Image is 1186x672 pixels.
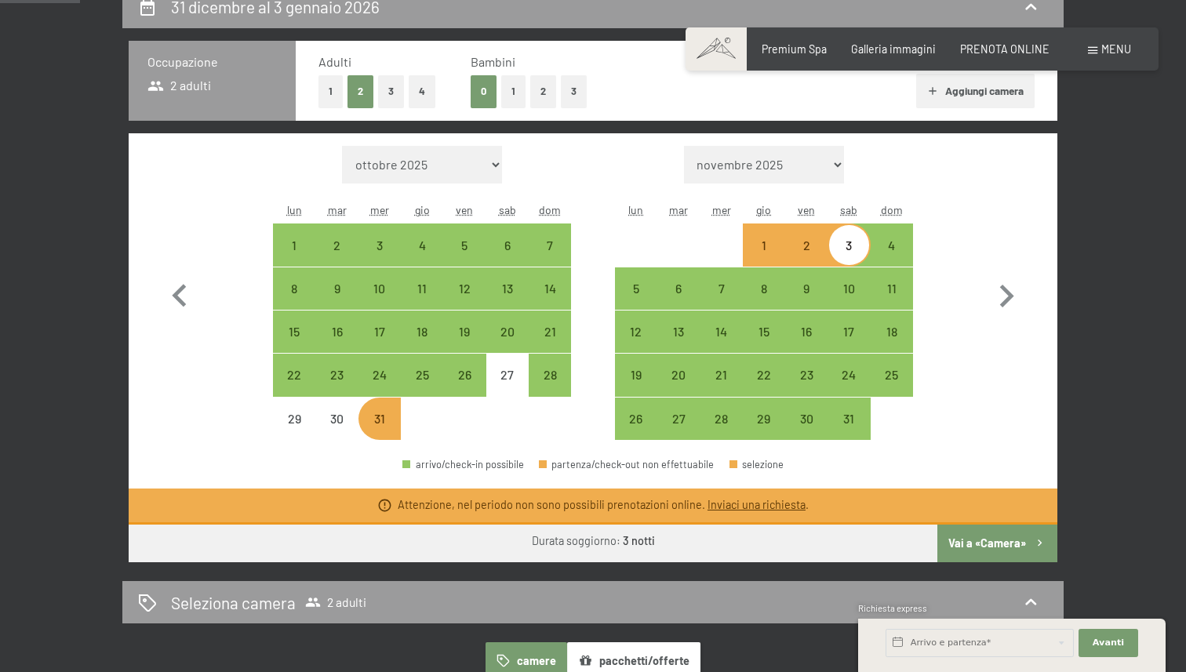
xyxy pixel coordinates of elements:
[785,311,828,353] div: Fri Jan 16 2026
[829,282,868,321] div: 10
[443,267,486,310] div: arrivo/check-in possibile
[798,203,815,216] abbr: venerdì
[659,412,698,452] div: 27
[700,311,742,353] div: arrivo/check-in possibile
[787,325,826,365] div: 16
[275,282,314,321] div: 8
[358,311,401,353] div: Wed Dec 17 2025
[1093,637,1124,649] span: Avanti
[409,75,435,107] button: 4
[744,369,784,408] div: 22
[529,223,571,266] div: arrivo/check-in possibile
[743,398,785,440] div: Thu Jan 29 2026
[743,354,785,396] div: Thu Jan 22 2026
[315,398,358,440] div: Tue Dec 30 2025
[378,75,404,107] button: 3
[358,354,401,396] div: Wed Dec 24 2025
[529,223,571,266] div: Sun Dec 07 2025
[358,267,401,310] div: arrivo/check-in possibile
[744,239,784,278] div: 1
[829,239,868,278] div: 3
[328,203,347,216] abbr: martedì
[499,203,516,216] abbr: sabato
[785,354,828,396] div: Fri Jan 23 2026
[305,594,366,610] span: 2 adulti
[871,354,913,396] div: Sun Jan 25 2026
[486,267,529,310] div: arrivo/check-in possibile
[445,282,484,321] div: 12
[529,267,571,310] div: Sun Dec 14 2025
[315,267,358,310] div: Tue Dec 09 2025
[275,412,314,452] div: 29
[615,267,657,310] div: arrivo/check-in possibile
[401,267,443,310] div: arrivo/check-in possibile
[317,412,356,452] div: 30
[401,223,443,266] div: Thu Dec 04 2025
[828,398,870,440] div: arrivo/check-in possibile
[530,239,569,278] div: 7
[275,369,314,408] div: 22
[315,354,358,396] div: arrivo/check-in possibile
[273,267,315,310] div: arrivo/check-in possibile
[273,267,315,310] div: Mon Dec 08 2025
[486,311,529,353] div: arrivo/check-in possibile
[858,603,927,613] span: Richiesta express
[275,325,314,365] div: 15
[287,203,302,216] abbr: lunedì
[657,311,700,353] div: arrivo/check-in possibile
[402,239,442,278] div: 4
[273,398,315,440] div: arrivo/check-in non effettuabile
[529,267,571,310] div: arrivo/check-in possibile
[623,534,655,547] b: 3 notti
[700,311,742,353] div: Wed Jan 14 2026
[486,311,529,353] div: Sat Dec 20 2025
[317,282,356,321] div: 9
[486,354,529,396] div: arrivo/check-in non effettuabile
[828,311,870,353] div: arrivo/check-in possibile
[744,412,784,452] div: 29
[701,369,740,408] div: 21
[347,75,373,107] button: 2
[1101,42,1131,56] span: Menu
[871,267,913,310] div: arrivo/check-in possibile
[370,203,389,216] abbr: mercoledì
[315,354,358,396] div: Tue Dec 23 2025
[828,223,870,266] div: arrivo/check-in possibile
[401,354,443,396] div: Thu Dec 25 2025
[529,354,571,396] div: arrivo/check-in possibile
[529,311,571,353] div: Sun Dec 21 2025
[871,223,913,266] div: Sun Jan 04 2026
[743,398,785,440] div: arrivo/check-in possibile
[275,239,314,278] div: 1
[539,460,715,470] div: partenza/check-out non effettuabile
[743,267,785,310] div: arrivo/check-in possibile
[762,42,827,56] span: Premium Spa
[402,282,442,321] div: 11
[785,223,828,266] div: Fri Jan 02 2026
[315,267,358,310] div: arrivo/check-in possibile
[317,325,356,365] div: 16
[360,412,399,452] div: 31
[401,311,443,353] div: Thu Dec 18 2025
[828,267,870,310] div: arrivo/check-in possibile
[743,223,785,266] div: Thu Jan 01 2026
[529,354,571,396] div: Sun Dec 28 2025
[615,354,657,396] div: arrivo/check-in possibile
[398,497,809,513] div: Attenzione, nel periodo non sono possibili prenotazioni online. .
[443,311,486,353] div: arrivo/check-in possibile
[443,354,486,396] div: arrivo/check-in possibile
[501,75,526,107] button: 1
[700,398,742,440] div: arrivo/check-in possibile
[960,42,1050,56] a: PRENOTA ONLINE
[785,311,828,353] div: arrivo/check-in possibile
[871,267,913,310] div: Sun Jan 11 2026
[471,75,497,107] button: 0
[828,354,870,396] div: Sat Jan 24 2026
[785,223,828,266] div: arrivo/check-in possibile
[984,146,1029,441] button: Mese successivo
[657,267,700,310] div: Tue Jan 06 2026
[530,282,569,321] div: 14
[1079,629,1138,657] button: Avanti
[851,42,936,56] span: Galleria immagini
[488,239,527,278] div: 6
